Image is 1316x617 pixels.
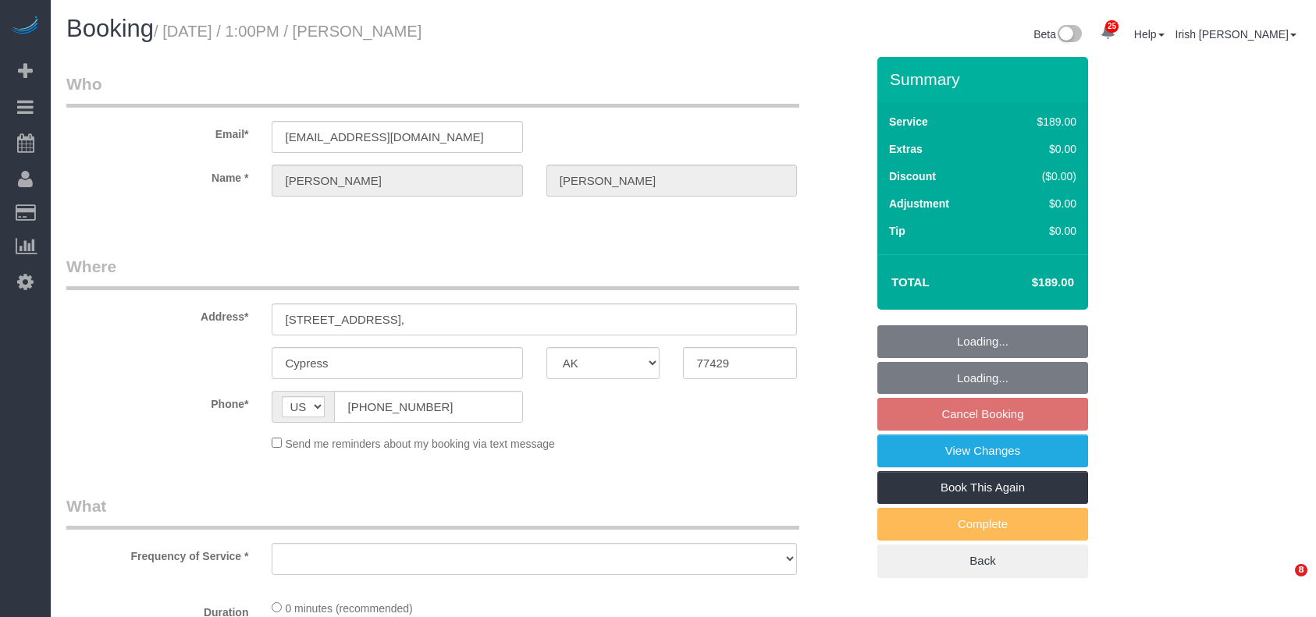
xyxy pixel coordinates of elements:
span: 8 [1295,564,1307,576]
a: Help [1134,28,1165,41]
label: Discount [889,168,936,184]
label: Adjustment [889,196,949,211]
a: 25 [1093,16,1123,50]
input: City* [272,347,522,379]
label: Tip [889,223,905,239]
a: Beta [1033,28,1082,41]
legend: What [66,495,799,530]
label: Extras [889,141,923,157]
img: Automaid Logo [9,16,41,37]
label: Phone* [55,391,260,412]
input: Zip Code* [683,347,797,379]
legend: Who [66,73,799,108]
h3: Summary [890,70,1080,88]
strong: Total [891,275,930,289]
input: Email* [272,121,522,153]
div: $0.00 [1004,141,1076,157]
div: $189.00 [1004,114,1076,129]
div: ($0.00) [1004,168,1076,184]
label: Service [889,114,928,129]
img: New interface [1056,25,1082,45]
span: 25 [1105,20,1119,33]
input: First Name* [272,165,522,197]
span: Send me reminders about my booking via text message [285,438,555,450]
a: Book This Again [877,471,1088,504]
iframe: Intercom live chat [1263,564,1300,601]
a: Back [877,544,1088,577]
a: View Changes [877,434,1088,467]
div: $0.00 [1004,223,1076,239]
a: Irish [PERSON_NAME] [1176,28,1296,41]
label: Email* [55,121,260,142]
label: Frequency of Service * [55,543,260,564]
span: 0 minutes (recommended) [285,602,412,615]
label: Address* [55,303,260,324]
h4: $189.00 [985,276,1074,289]
input: Last Name* [546,165,797,197]
small: / [DATE] / 1:00PM / [PERSON_NAME] [154,23,421,40]
div: $0.00 [1004,196,1076,211]
legend: Where [66,255,799,290]
input: Phone* [334,391,522,423]
label: Name * [55,165,260,186]
span: Booking [66,15,154,42]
